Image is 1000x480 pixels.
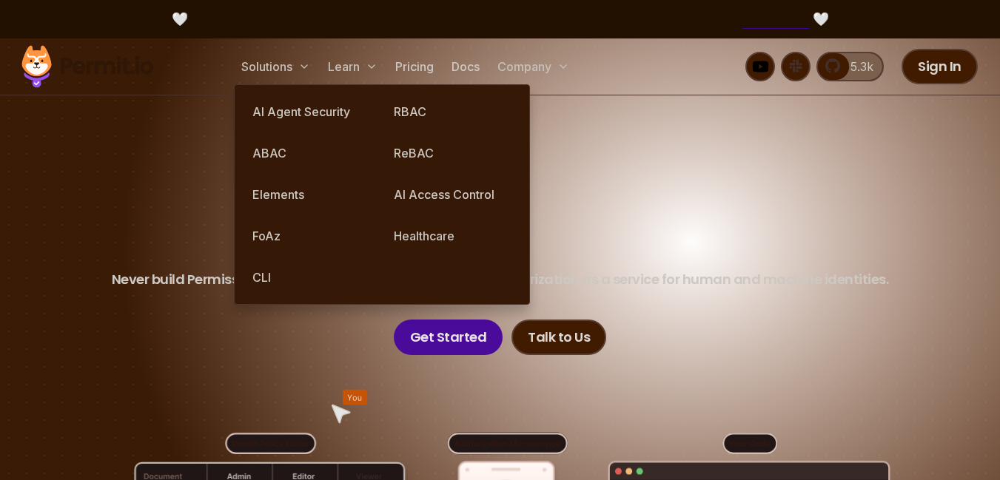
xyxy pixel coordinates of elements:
span: [DOMAIN_NAME] - Permit's New Platform for Enterprise-Grade AI Agent Security | [192,10,809,29]
span: 5.3k [842,58,873,75]
a: Elements [241,174,382,215]
span: Permissions for The AI Era [218,183,782,249]
a: RBAC [382,91,523,132]
a: Docs [446,52,486,81]
div: 🤍 🤍 [36,9,964,30]
a: Get Started [394,320,503,355]
a: FoAz [241,215,382,257]
a: ReBAC [382,132,523,174]
img: Permit logo [15,41,160,92]
button: Solutions [235,52,316,81]
a: ABAC [241,132,382,174]
a: Pricing [389,52,440,81]
a: Healthcare [382,215,523,257]
a: CLI [241,257,382,298]
a: AI Access Control [382,174,523,215]
a: 5.3k [816,52,884,81]
p: Never build Permissions again. Zero-latency fine-grained authorization as a service for human and... [112,269,889,290]
a: Try it here [742,10,809,29]
a: Sign In [902,49,978,84]
a: Talk to Us [511,320,606,355]
a: AI Agent Security [241,91,382,132]
button: Company [491,52,575,81]
button: Learn [322,52,383,81]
